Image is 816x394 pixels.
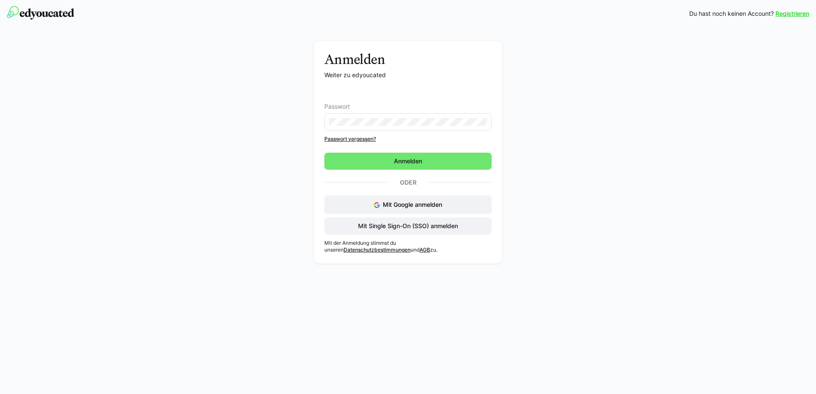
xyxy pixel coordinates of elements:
[775,9,809,18] a: Registrieren
[324,153,492,170] button: Anmelden
[689,9,774,18] span: Du hast noch keinen Account?
[383,201,442,208] span: Mit Google anmelden
[324,240,492,253] p: Mit der Anmeldung stimmst du unseren und zu.
[7,6,74,20] img: edyoucated
[393,157,423,165] span: Anmelden
[324,195,492,214] button: Mit Google anmelden
[420,246,430,253] a: AGB
[324,103,350,110] span: Passwort
[324,71,492,79] p: Weiter zu edyoucated
[357,222,459,230] span: Mit Single Sign-On (SSO) anmelden
[324,51,492,67] h3: Anmelden
[344,246,411,253] a: Datenschutzbestimmungen
[387,177,429,188] p: Oder
[324,217,492,235] button: Mit Single Sign-On (SSO) anmelden
[324,136,492,142] a: Passwort vergessen?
